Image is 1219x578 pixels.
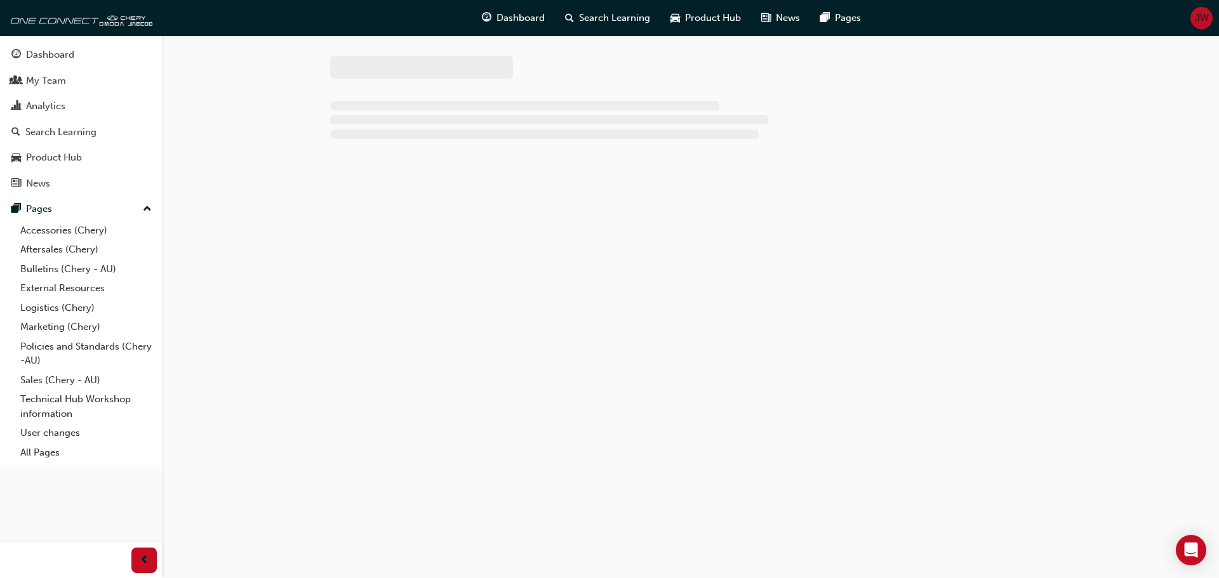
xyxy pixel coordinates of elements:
[11,101,21,112] span: chart-icon
[5,43,157,67] a: Dashboard
[11,49,21,61] span: guage-icon
[776,11,800,25] span: News
[15,259,157,279] a: Bulletins (Chery - AU)
[143,201,152,218] span: up-icon
[11,204,21,215] span: pages-icon
[5,146,157,169] a: Product Hub
[15,423,157,443] a: User changes
[660,5,751,31] a: car-iconProduct Hub
[11,76,21,87] span: people-icon
[472,5,555,31] a: guage-iconDashboard
[482,10,491,26] span: guage-icon
[685,11,741,25] span: Product Hub
[820,10,830,26] span: pages-icon
[5,121,157,144] a: Search Learning
[15,390,157,423] a: Technical Hub Workshop information
[26,176,50,191] div: News
[140,553,149,568] span: prev-icon
[15,240,157,259] a: Aftersales (Chery)
[11,127,20,138] span: search-icon
[5,95,157,118] a: Analytics
[11,152,21,164] span: car-icon
[11,178,21,190] span: news-icon
[579,11,650,25] span: Search Learning
[1195,11,1209,25] span: JW
[555,5,660,31] a: search-iconSearch Learning
[26,150,82,165] div: Product Hub
[1176,535,1206,565] div: Open Intercom Messenger
[810,5,871,31] a: pages-iconPages
[496,11,545,25] span: Dashboard
[5,172,157,195] a: News
[26,74,66,88] div: My Team
[15,337,157,371] a: Policies and Standards (Chery -AU)
[26,99,65,114] div: Analytics
[15,443,157,463] a: All Pages
[26,48,74,62] div: Dashboard
[6,5,152,30] img: oneconnect
[26,202,52,216] div: Pages
[5,197,157,221] button: Pages
[5,69,157,93] a: My Team
[1190,7,1213,29] button: JW
[751,5,810,31] a: news-iconNews
[565,10,574,26] span: search-icon
[15,279,157,298] a: External Resources
[670,10,680,26] span: car-icon
[761,10,771,26] span: news-icon
[835,11,861,25] span: Pages
[5,41,157,197] button: DashboardMy TeamAnalyticsSearch LearningProduct HubNews
[25,125,97,140] div: Search Learning
[15,317,157,337] a: Marketing (Chery)
[15,221,157,240] a: Accessories (Chery)
[15,371,157,390] a: Sales (Chery - AU)
[15,298,157,318] a: Logistics (Chery)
